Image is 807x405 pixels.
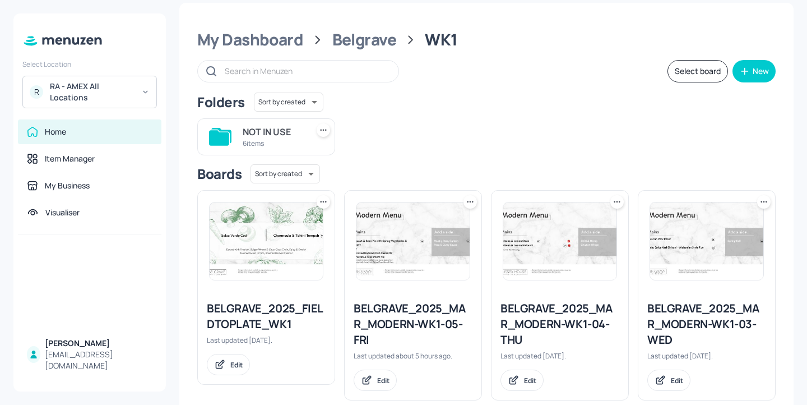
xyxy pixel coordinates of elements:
div: Edit [524,376,536,385]
div: Select Location [22,59,157,69]
div: [PERSON_NAME] [45,338,152,349]
div: Edit [377,376,389,385]
div: WK1 [425,30,457,50]
div: [EMAIL_ADDRESS][DOMAIN_NAME] [45,349,152,371]
div: BELGRAVE_2025_MAR_MODERN-WK1-03-WED [647,301,766,348]
img: 2025-10-02-1759402467916j3dsr5ro7z.jpeg [356,202,470,280]
div: Last updated [DATE]. [207,335,326,345]
input: Search in Menuzen [225,63,387,79]
div: Home [45,126,66,137]
div: Edit [230,360,243,370]
div: BELGRAVE_2025_FIELDTOPLATE_WK1 [207,301,326,332]
img: 2025-09-24-1758722783331znr03g46xg.jpeg [210,202,323,280]
div: Last updated about 5 hours ago. [354,351,472,361]
div: Last updated [DATE]. [500,351,619,361]
div: Sort by created [254,91,323,113]
div: Belgrave [332,30,397,50]
div: Folders [197,93,245,111]
div: My Business [45,180,90,191]
div: Edit [671,376,683,385]
div: Item Manager [45,153,95,164]
div: Last updated [DATE]. [647,351,766,361]
div: Boards [197,165,242,183]
div: BELGRAVE_2025_MAR_MODERN-WK1-05-FRI [354,301,472,348]
img: 2025-09-18-17582079795892w0zrmkc0vx.jpeg [650,202,763,280]
div: R [30,85,43,99]
div: RA - AMEX All Locations [50,81,134,103]
div: NOT IN USE [243,125,303,139]
div: New [753,67,769,75]
div: 6 items [243,139,303,148]
div: My Dashboard [197,30,303,50]
button: New [732,60,776,82]
button: Select board [667,60,728,82]
img: 2025-07-04-17516403024860pdffleal79.jpeg [503,202,616,280]
div: Sort by created [251,163,320,185]
div: Visualiser [45,207,80,218]
div: BELGRAVE_2025_MAR_MODERN-WK1-04-THU [500,301,619,348]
